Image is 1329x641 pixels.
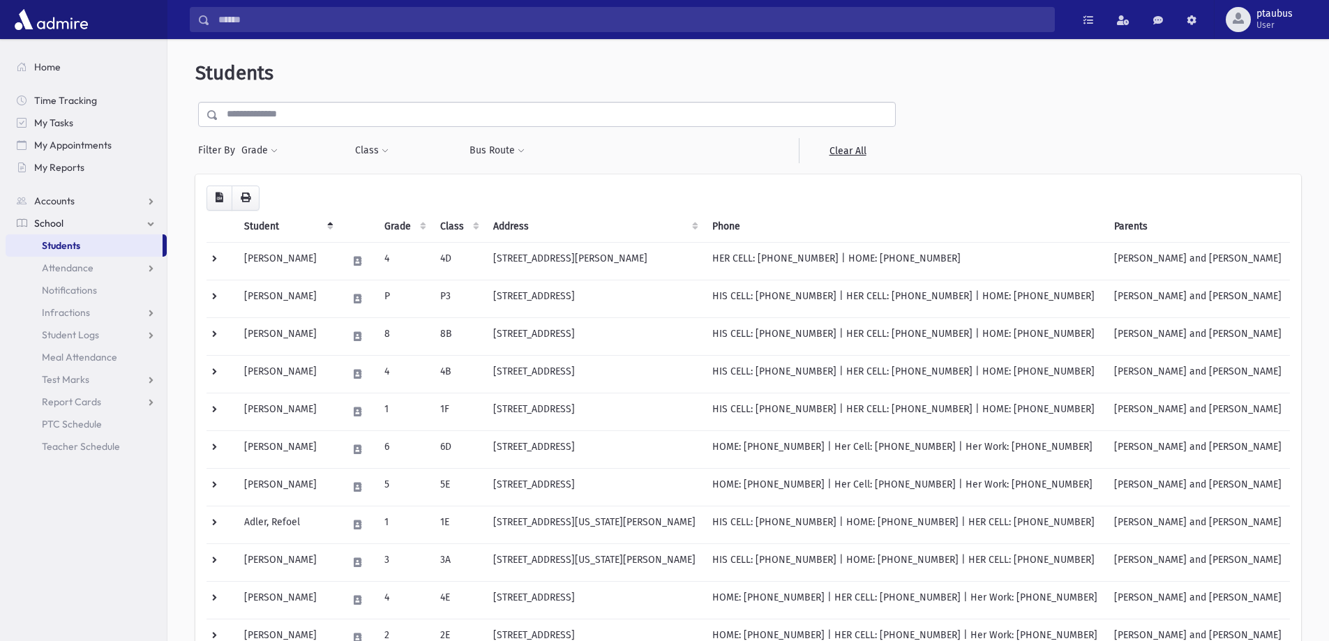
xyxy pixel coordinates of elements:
[11,6,91,33] img: AdmirePro
[704,355,1106,393] td: HIS CELL: [PHONE_NUMBER] | HER CELL: [PHONE_NUMBER] | HOME: [PHONE_NUMBER]
[34,116,73,129] span: My Tasks
[236,280,339,317] td: [PERSON_NAME]
[485,468,704,506] td: [STREET_ADDRESS]
[485,280,704,317] td: [STREET_ADDRESS]
[432,280,485,317] td: P3
[210,7,1054,32] input: Search
[42,329,99,341] span: Student Logs
[236,468,339,506] td: [PERSON_NAME]
[34,94,97,107] span: Time Tracking
[1256,8,1293,20] span: ptaubus
[485,430,704,468] td: [STREET_ADDRESS]
[34,195,75,207] span: Accounts
[704,317,1106,355] td: HIS CELL: [PHONE_NUMBER] | HER CELL: [PHONE_NUMBER] | HOME: [PHONE_NUMBER]
[42,351,117,363] span: Meal Attendance
[42,284,97,296] span: Notifications
[6,279,167,301] a: Notifications
[704,430,1106,468] td: HOME: [PHONE_NUMBER] | Her Cell: [PHONE_NUMBER] | Her Work: [PHONE_NUMBER]
[42,262,93,274] span: Attendance
[485,393,704,430] td: [STREET_ADDRESS]
[42,395,101,408] span: Report Cards
[6,156,167,179] a: My Reports
[236,581,339,619] td: [PERSON_NAME]
[34,139,112,151] span: My Appointments
[6,212,167,234] a: School
[1256,20,1293,31] span: User
[236,242,339,280] td: [PERSON_NAME]
[704,393,1106,430] td: HIS CELL: [PHONE_NUMBER] | HER CELL: [PHONE_NUMBER] | HOME: [PHONE_NUMBER]
[236,506,339,543] td: Adler, Refoel
[236,317,339,355] td: [PERSON_NAME]
[1106,506,1290,543] td: [PERSON_NAME] and [PERSON_NAME]
[485,317,704,355] td: [STREET_ADDRESS]
[485,543,704,581] td: [STREET_ADDRESS][US_STATE][PERSON_NAME]
[195,61,273,84] span: Students
[432,393,485,430] td: 1F
[376,393,432,430] td: 1
[432,543,485,581] td: 3A
[1106,211,1290,243] th: Parents
[704,581,1106,619] td: HOME: [PHONE_NUMBER] | HER CELL: [PHONE_NUMBER] | Her Work: [PHONE_NUMBER]
[42,440,120,453] span: Teacher Schedule
[42,239,80,252] span: Students
[376,506,432,543] td: 1
[704,543,1106,581] td: HIS CELL: [PHONE_NUMBER] | HOME: [PHONE_NUMBER] | HER CELL: [PHONE_NUMBER]
[6,89,167,112] a: Time Tracking
[42,306,90,319] span: Infractions
[432,317,485,355] td: 8B
[704,211,1106,243] th: Phone
[6,435,167,458] a: Teacher Schedule
[376,581,432,619] td: 4
[376,242,432,280] td: 4
[485,506,704,543] td: [STREET_ADDRESS][US_STATE][PERSON_NAME]
[236,355,339,393] td: [PERSON_NAME]
[42,418,102,430] span: PTC Schedule
[1106,242,1290,280] td: [PERSON_NAME] and [PERSON_NAME]
[376,211,432,243] th: Grade: activate to sort column ascending
[469,138,525,163] button: Bus Route
[1106,468,1290,506] td: [PERSON_NAME] and [PERSON_NAME]
[485,211,704,243] th: Address: activate to sort column ascending
[376,280,432,317] td: P
[1106,393,1290,430] td: [PERSON_NAME] and [PERSON_NAME]
[485,242,704,280] td: [STREET_ADDRESS][PERSON_NAME]
[485,581,704,619] td: [STREET_ADDRESS]
[704,242,1106,280] td: HER CELL: [PHONE_NUMBER] | HOME: [PHONE_NUMBER]
[6,190,167,212] a: Accounts
[236,430,339,468] td: [PERSON_NAME]
[6,112,167,134] a: My Tasks
[34,61,61,73] span: Home
[236,393,339,430] td: [PERSON_NAME]
[6,56,167,78] a: Home
[207,186,232,211] button: CSV
[485,355,704,393] td: [STREET_ADDRESS]
[6,234,163,257] a: Students
[34,217,63,229] span: School
[799,138,896,163] a: Clear All
[34,161,84,174] span: My Reports
[432,211,485,243] th: Class: activate to sort column ascending
[236,211,339,243] th: Student: activate to sort column descending
[376,543,432,581] td: 3
[1106,581,1290,619] td: [PERSON_NAME] and [PERSON_NAME]
[432,506,485,543] td: 1E
[241,138,278,163] button: Grade
[6,134,167,156] a: My Appointments
[6,368,167,391] a: Test Marks
[1106,543,1290,581] td: [PERSON_NAME] and [PERSON_NAME]
[376,468,432,506] td: 5
[432,242,485,280] td: 4D
[376,317,432,355] td: 8
[1106,280,1290,317] td: [PERSON_NAME] and [PERSON_NAME]
[232,186,260,211] button: Print
[432,355,485,393] td: 4B
[704,468,1106,506] td: HOME: [PHONE_NUMBER] | Her Cell: [PHONE_NUMBER] | Her Work: [PHONE_NUMBER]
[376,355,432,393] td: 4
[6,391,167,413] a: Report Cards
[1106,355,1290,393] td: [PERSON_NAME] and [PERSON_NAME]
[432,581,485,619] td: 4E
[6,346,167,368] a: Meal Attendance
[432,430,485,468] td: 6D
[704,280,1106,317] td: HIS CELL: [PHONE_NUMBER] | HER CELL: [PHONE_NUMBER] | HOME: [PHONE_NUMBER]
[1106,430,1290,468] td: [PERSON_NAME] and [PERSON_NAME]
